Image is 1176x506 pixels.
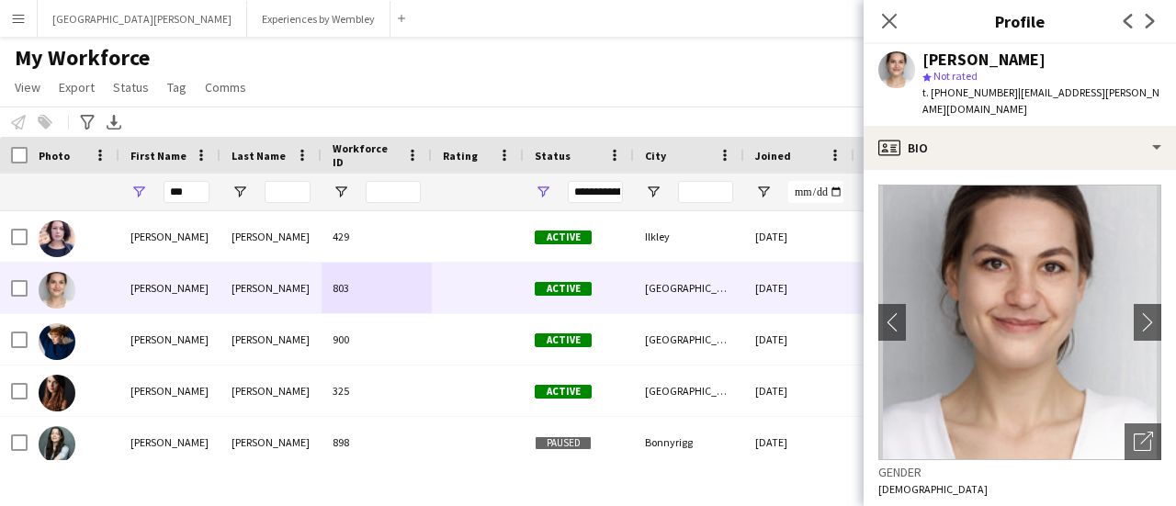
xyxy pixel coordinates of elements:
button: Experiences by Wembley [247,1,390,37]
input: City Filter Input [678,181,733,203]
span: City [645,149,666,163]
span: Active [535,385,592,399]
span: Last Name [232,149,286,163]
h3: Gender [878,464,1161,480]
span: My Workforce [15,44,150,72]
div: 429 [322,211,432,262]
div: [GEOGRAPHIC_DATA] [634,263,744,313]
div: 803 [322,263,432,313]
a: Comms [198,75,254,99]
button: [GEOGRAPHIC_DATA][PERSON_NAME] [38,1,247,37]
div: [PERSON_NAME] [220,314,322,365]
app-action-btn: Export XLSX [103,111,125,133]
div: 900 [322,314,432,365]
button: Open Filter Menu [232,184,248,200]
img: Katie McCulloch [39,426,75,463]
h3: Profile [864,9,1176,33]
div: [PERSON_NAME] [119,365,220,416]
div: [PERSON_NAME] [220,263,322,313]
span: View [15,79,40,96]
div: 325 [322,365,432,416]
a: View [7,75,48,99]
span: Active [535,231,592,244]
div: Bio [864,126,1176,170]
div: [PERSON_NAME] [220,211,322,262]
div: [DATE] [744,314,854,365]
span: Active [535,333,592,347]
div: [PERSON_NAME] [220,417,322,467]
div: Open photos pop-in [1125,423,1161,460]
span: Paused [535,436,592,450]
a: Tag [160,75,194,99]
div: [PERSON_NAME] [119,314,220,365]
input: Last Name Filter Input [265,181,311,203]
button: Open Filter Menu [130,184,147,200]
input: First Name Filter Input [164,181,209,203]
button: Open Filter Menu [755,184,772,200]
div: [DATE] [744,211,854,262]
div: Ilkley [634,211,744,262]
span: t. [PHONE_NUMBER] [922,85,1018,99]
div: 115 days [854,263,965,313]
span: Tag [167,79,187,96]
div: [GEOGRAPHIC_DATA] [634,365,744,416]
span: Not rated [933,69,978,83]
span: Active [535,282,592,296]
span: Joined [755,149,791,163]
div: [PERSON_NAME] [119,417,220,467]
a: Export [51,75,102,99]
img: Katharina Rauch [39,272,75,309]
input: Workforce ID Filter Input [366,181,421,203]
button: Open Filter Menu [333,184,349,200]
span: | [EMAIL_ADDRESS][PERSON_NAME][DOMAIN_NAME] [922,85,1159,116]
span: Rating [443,149,478,163]
a: Status [106,75,156,99]
img: Katherine Rodden [39,323,75,360]
div: 93 days [854,314,965,365]
div: [PERSON_NAME] [220,365,322,416]
div: 898 [322,417,432,467]
app-action-btn: Advanced filters [76,111,98,133]
input: Joined Filter Input [788,181,843,203]
span: Comms [205,79,246,96]
span: Workforce ID [333,141,399,169]
div: [PERSON_NAME] [119,211,220,262]
span: Export [59,79,95,96]
div: [DATE] [744,365,854,416]
span: Status [113,79,149,96]
img: Crew avatar or photo [878,185,1161,460]
img: Kate Hargrave [39,220,75,257]
div: Bonnyrigg [634,417,744,467]
button: Open Filter Menu [645,184,661,200]
div: [GEOGRAPHIC_DATA] [634,314,744,365]
span: Status [535,149,571,163]
div: [PERSON_NAME] [922,51,1046,68]
span: Photo [39,149,70,163]
div: [DATE] [744,417,854,467]
span: First Name [130,149,187,163]
div: [PERSON_NAME] [119,263,220,313]
div: [DATE] [744,263,854,313]
span: [DEMOGRAPHIC_DATA] [878,482,988,496]
button: Open Filter Menu [535,184,551,200]
img: Katie Beard [39,375,75,411]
